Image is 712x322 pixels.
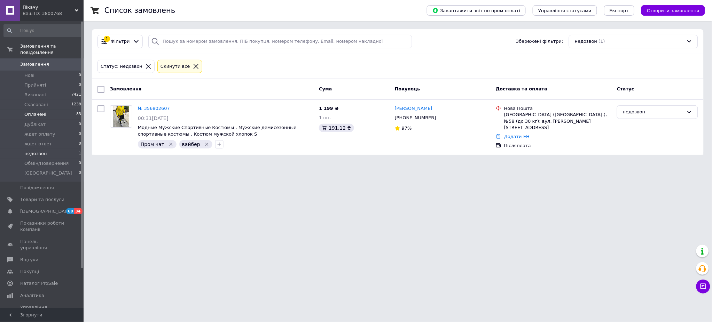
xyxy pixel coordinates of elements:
span: Статус [617,86,634,91]
span: недозвон [575,38,597,45]
span: Товари та послуги [20,196,64,203]
span: Cума [319,86,332,91]
span: Каталог ProSale [20,280,58,287]
span: 1 [79,151,81,157]
span: (1) [599,39,605,44]
button: Створити замовлення [641,5,705,16]
span: Обмін/Повернення [24,160,69,167]
span: Відгуки [20,257,38,263]
span: [GEOGRAPHIC_DATA] [24,170,72,176]
a: Фото товару [110,105,132,128]
span: 0 [79,170,81,176]
span: ждет оплату [24,131,55,137]
div: 191.12 ₴ [319,124,354,132]
span: ждет ответ [24,141,52,147]
span: Покупці [20,268,39,275]
span: Повідомлення [20,185,54,191]
span: 0 [79,82,81,88]
div: [GEOGRAPHIC_DATA] ([GEOGRAPHIC_DATA].), №58 (до 30 кг): вул. [PERSON_NAME][STREET_ADDRESS] [504,112,611,131]
span: 0 [79,141,81,147]
div: Cкинути все [159,63,191,70]
span: 0 [79,160,81,167]
span: Покупець [395,86,420,91]
svg: Видалити мітку [168,142,174,147]
span: Управління сайтом [20,304,64,317]
button: Завантажити звіт по пром-оплаті [427,5,526,16]
button: Експорт [604,5,635,16]
span: [DEMOGRAPHIC_DATA] [20,208,72,215]
span: 0 [79,121,81,128]
span: 1 199 ₴ [319,106,338,111]
span: Замовлення та повідомлення [20,43,84,56]
h1: Список замовлень [104,6,175,15]
span: Скасовані [24,102,48,108]
span: Пром чат [141,142,164,147]
svg: Видалити мітку [204,142,210,147]
span: Дублікат [24,121,46,128]
span: Замовлення [110,86,141,91]
span: Завантажити звіт по пром-оплаті [432,7,520,14]
span: Управління статусами [538,8,592,13]
span: Прийняті [24,82,46,88]
span: Замовлення [20,61,49,67]
span: 7421 [71,92,81,98]
div: Нова Пошта [504,105,611,112]
span: 00:31[DATE] [138,115,169,121]
span: 0 [79,72,81,79]
span: Фільтри [111,38,130,45]
span: Виконані [24,92,46,98]
div: 1 [104,36,110,42]
div: Ваш ID: 3800768 [23,10,84,17]
a: Створити замовлення [634,8,705,13]
button: Чат з покупцем [696,280,710,293]
span: Нові [24,72,34,79]
span: Експорт [610,8,629,13]
span: Аналітика [20,292,44,299]
span: Панель управління [20,239,64,251]
img: Фото товару [113,106,130,127]
span: Показники роботи компанії [20,220,64,233]
span: 60 [66,208,74,214]
a: № 356802607 [138,106,170,111]
span: 34 [74,208,82,214]
div: Післяплата [504,143,611,149]
span: вайбер [182,142,200,147]
span: 1 шт. [319,115,331,120]
span: 0 [79,131,81,137]
span: Створити замовлення [647,8,699,13]
button: Управління статусами [533,5,597,16]
span: 1238 [71,102,81,108]
a: Модные Мужские Спортивные Костюмы , Мужские демисезонные спортивные костюмы , Костюм мужской хлоп... [138,125,297,137]
a: Додати ЕН [504,134,530,139]
span: Доставка та оплата [496,86,547,91]
input: Пошук за номером замовлення, ПІБ покупця, номером телефону, Email, номером накладної [148,35,412,48]
div: [PHONE_NUMBER] [393,113,438,122]
div: Статус: недозвон [99,63,144,70]
a: [PERSON_NAME] [395,105,432,112]
input: Пошук [3,24,82,37]
span: Оплачені [24,111,46,118]
div: недозвон [623,108,684,116]
span: Збережені фільтри: [516,38,563,45]
span: 83 [76,111,81,118]
span: недозвон [24,151,47,157]
span: Пікачу [23,4,75,10]
span: 97% [402,126,412,131]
